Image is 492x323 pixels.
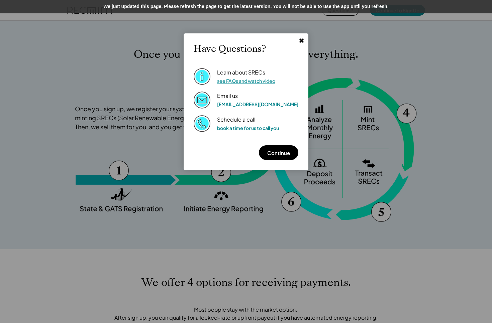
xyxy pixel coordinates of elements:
div: Learn about SRECs [217,69,265,76]
a: [EMAIL_ADDRESS][DOMAIN_NAME] [217,101,298,107]
div: Schedule a call [217,116,256,123]
button: Continue [259,145,298,160]
img: Email%202%403x.png [194,92,210,108]
img: Phone%20copy%403x.png [194,115,210,132]
a: book a time for us to call you [217,125,279,131]
h2: Have Questions? [194,43,266,55]
img: Information%403x.png [194,68,210,85]
a: see FAQs and watch video [217,78,275,84]
div: Email us [217,93,238,100]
